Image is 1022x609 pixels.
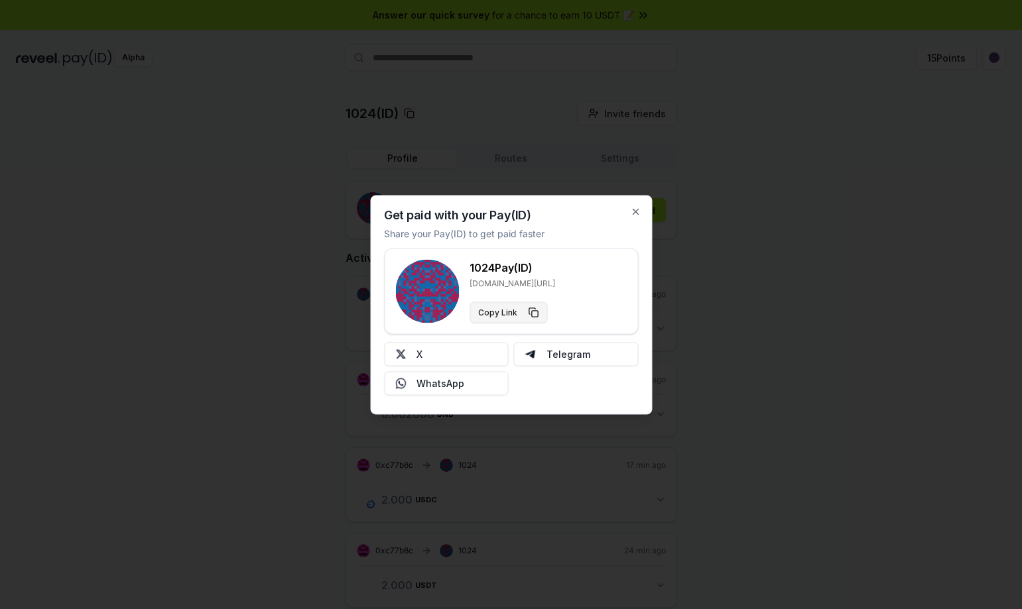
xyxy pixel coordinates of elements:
[470,278,555,288] p: [DOMAIN_NAME][URL]
[470,259,555,275] h3: 1024 Pay(ID)
[384,342,509,366] button: X
[470,302,547,323] button: Copy Link
[384,371,509,395] button: WhatsApp
[514,342,639,366] button: Telegram
[395,349,406,359] img: X
[384,209,531,221] h2: Get paid with your Pay(ID)
[384,226,544,240] p: Share your Pay(ID) to get paid faster
[525,349,536,359] img: Telegram
[395,378,406,388] img: Whatsapp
